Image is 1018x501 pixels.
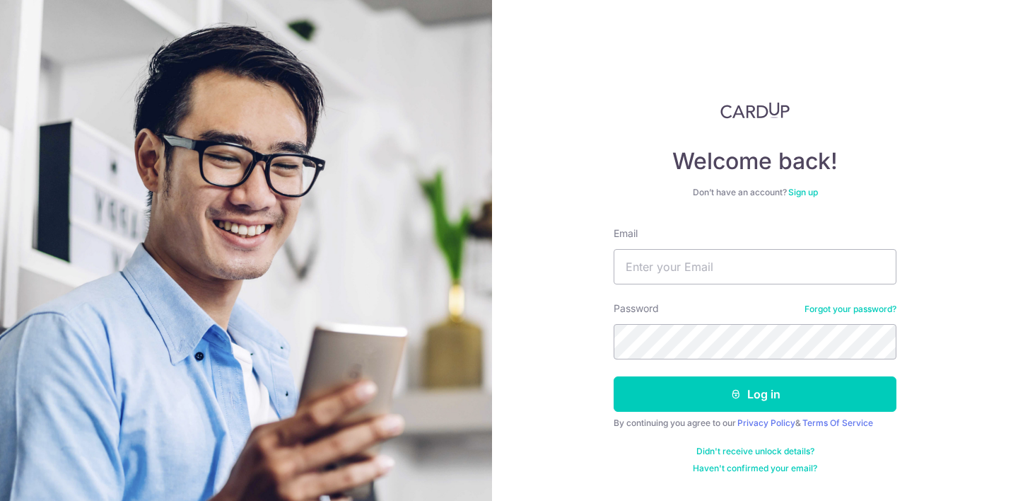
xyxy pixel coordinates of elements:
a: Terms Of Service [802,417,873,428]
div: By continuing you agree to our & [614,417,896,429]
a: Forgot your password? [805,304,896,315]
a: Haven't confirmed your email? [693,463,817,474]
button: Log in [614,376,896,412]
a: Privacy Policy [737,417,795,428]
label: Password [614,301,659,316]
h4: Welcome back! [614,147,896,175]
div: Don’t have an account? [614,187,896,198]
a: Sign up [788,187,818,197]
label: Email [614,226,638,241]
input: Enter your Email [614,249,896,284]
img: CardUp Logo [720,102,790,119]
a: Didn't receive unlock details? [696,446,814,457]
